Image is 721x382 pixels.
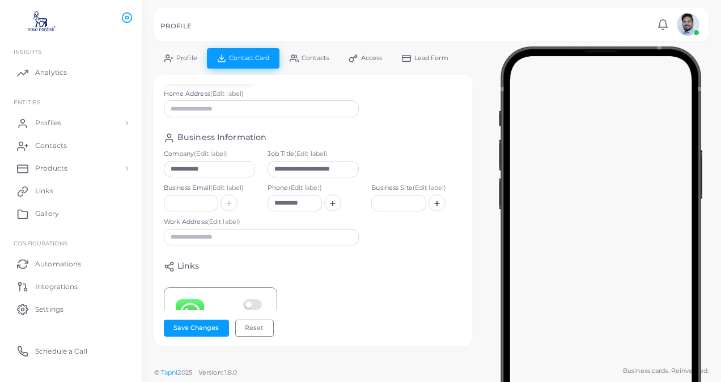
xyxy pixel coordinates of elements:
label: Job Title [268,150,359,159]
a: Integrations [9,275,133,298]
span: Schedule a Call [35,346,87,356]
a: avatar [673,13,702,36]
a: Schedule a Call [9,339,133,362]
span: Contact Card [229,55,269,61]
a: Automations [9,252,133,275]
span: (Edit label) [289,184,322,192]
h4: Links [177,261,200,272]
span: (Edit label) [210,184,244,192]
label: Home Address [164,90,359,99]
a: Settings [9,298,133,320]
span: © [154,368,237,377]
a: Tapni [161,368,178,376]
label: Business Email [164,184,255,193]
h4: Business Information [177,133,266,143]
span: 2025 [177,368,192,377]
a: Analytics [9,61,133,84]
a: Gallery [9,202,133,225]
button: Reset [235,320,274,337]
a: Links [9,180,133,202]
label: Business Site [371,184,463,193]
span: Settings [35,304,63,315]
span: Lead Form [414,55,448,61]
span: Access [361,55,383,61]
a: Contacts [9,134,133,157]
span: Version: 1.8.0 [198,368,237,376]
span: (Edit label) [413,184,446,192]
span: Automations [35,259,81,269]
label: Phone [268,184,359,193]
span: ENTITIES [14,99,40,105]
span: (Edit label) [194,150,227,158]
span: Analytics [35,67,67,78]
button: Save Changes [164,320,229,337]
span: INSIGHTS [14,48,41,55]
a: Products [9,157,133,180]
span: (Edit label) [210,90,244,97]
a: Profiles [9,112,133,134]
h5: PROFILE [160,22,192,30]
label: Company [164,150,255,159]
img: logo [10,11,73,32]
span: Configurations [14,240,67,247]
span: Links [35,186,53,196]
span: Products [35,163,67,173]
span: Contacts [302,55,329,61]
span: (Edit label) [207,218,240,226]
span: (Edit label) [294,150,328,158]
label: Work Address [164,218,359,227]
img: whatsapp.png [176,299,204,328]
span: Contacts [35,141,67,151]
span: Integrations [35,282,78,292]
span: Profile [176,55,197,61]
img: avatar [677,13,699,36]
span: Profiles [35,118,61,128]
span: Gallery [35,209,59,219]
